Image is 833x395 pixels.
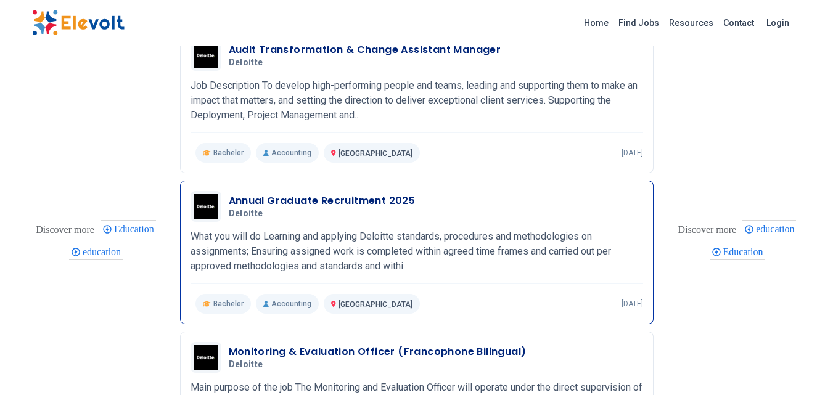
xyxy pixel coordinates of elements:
[191,40,643,163] a: DeloitteAudit Transformation & Change Assistant ManagerDeloitteJob Description To develop high-pe...
[771,336,833,395] iframe: Chat Widget
[229,43,501,57] h3: Audit Transformation & Change Assistant Manager
[191,191,643,314] a: DeloitteAnnual Graduate Recruitment 2025DeloitteWhat you will do Learning and applying Deloitte s...
[229,208,263,219] span: Deloitte
[213,148,244,158] span: Bachelor
[69,243,123,260] div: education
[339,149,412,158] span: [GEOGRAPHIC_DATA]
[613,13,664,33] a: Find Jobs
[101,220,156,237] div: Education
[213,299,244,309] span: Bachelor
[194,345,218,370] img: Deloitte
[191,78,643,123] p: Job Description To develop high-performing people and teams, leading and supporting them to make ...
[32,10,125,36] img: Elevolt
[194,43,218,68] img: Deloitte
[710,243,765,260] div: Education
[664,13,718,33] a: Resources
[83,246,125,257] span: education
[718,13,759,33] a: Contact
[339,300,412,309] span: [GEOGRAPHIC_DATA]
[36,221,94,238] div: These are topics related to the article that might interest you
[622,299,643,309] p: [DATE]
[256,143,319,163] p: Accounting
[229,193,416,208] h3: Annual Graduate Recruitment 2025
[194,194,218,219] img: Deloitte
[256,294,319,314] p: Accounting
[622,148,643,158] p: [DATE]
[759,10,797,35] a: Login
[579,13,613,33] a: Home
[229,57,263,68] span: Deloitte
[756,224,798,234] span: education
[678,221,737,238] div: These are topics related to the article that might interest you
[229,359,263,370] span: Deloitte
[191,229,643,274] p: What you will do Learning and applying Deloitte standards, procedures and methodologies on assign...
[114,224,158,234] span: Education
[229,344,527,359] h3: Monitoring & Evaluation Officer (Francophone Bilingual)
[723,246,767,257] span: Education
[742,220,796,237] div: education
